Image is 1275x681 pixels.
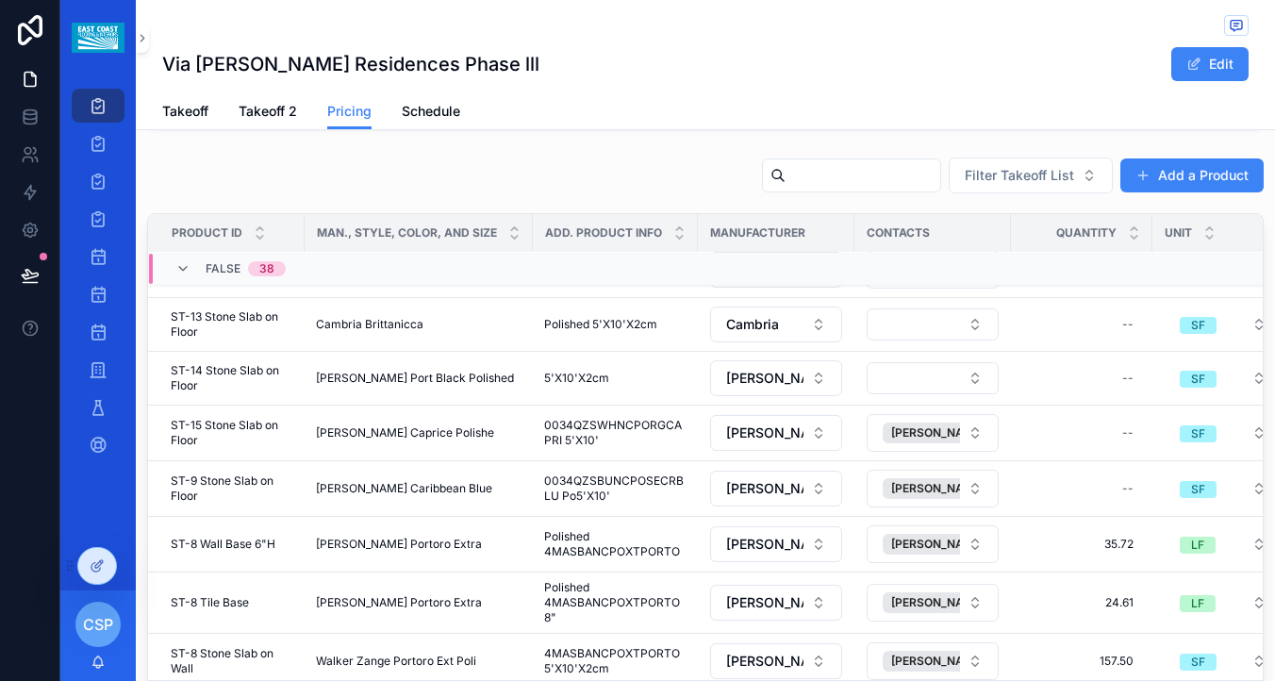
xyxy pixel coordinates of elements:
[883,534,1012,555] button: Unselect 582
[965,166,1074,185] span: Filter Takeoff List
[316,371,514,386] span: [PERSON_NAME] Port Black Polished
[867,642,999,680] button: Select Button
[710,307,842,342] button: Select Button
[1191,425,1205,442] div: SF
[710,643,842,679] button: Select Button
[1191,317,1205,334] div: SF
[891,425,985,440] span: [PERSON_NAME]
[1165,225,1192,241] span: Unit
[726,479,803,498] span: [PERSON_NAME]
[239,94,297,132] a: Takeoff 2
[867,225,930,241] span: Contacts
[867,414,999,452] button: Select Button
[1122,371,1134,386] div: --
[544,580,687,625] span: Polished 4MASBANCPOXTPORTO 8"
[544,529,687,559] span: Polished 4MASBANCPOXTPORTO
[883,651,1012,672] button: Unselect 582
[1171,47,1249,81] button: Edit
[171,363,293,393] span: ST-14 Stone Slab on Floor
[1030,537,1134,552] span: 35.72
[544,418,687,448] span: 0034QZSWHNCPORGCAPRI 5'X10'
[1122,317,1134,332] div: --
[172,225,242,241] span: Product ID
[726,652,803,671] span: [PERSON_NAME]
[316,595,482,610] span: [PERSON_NAME] Portoro Extra
[72,23,124,53] img: App logo
[710,585,842,621] button: Select Button
[206,261,240,276] span: FALSE
[60,75,136,487] div: scrollable content
[402,102,460,121] span: Schedule
[867,308,999,340] button: Select Button
[883,423,1012,443] button: Unselect 582
[162,102,208,121] span: Takeoff
[1191,654,1205,671] div: SF
[171,309,293,340] span: ST-13 Stone Slab on Floor
[883,478,1012,499] button: Unselect 582
[710,360,842,396] button: Select Button
[726,424,803,442] span: [PERSON_NAME]
[949,158,1113,193] button: Select Button
[891,654,985,669] span: [PERSON_NAME]
[545,225,662,241] span: Add. Product Info
[402,94,460,132] a: Schedule
[316,537,482,552] span: [PERSON_NAME] Portoro Extra
[544,473,687,504] span: 0034QZSBUNCPOSECRBLU Po5'X10'
[726,369,803,388] span: [PERSON_NAME]
[171,595,249,610] span: ST-8 Tile Base
[316,425,494,440] span: [PERSON_NAME] Caprice Polishe
[891,595,985,610] span: [PERSON_NAME]
[1030,595,1134,610] span: 24.61
[1191,481,1205,498] div: SF
[171,537,275,552] span: ST-8 Wall Base 6"H
[327,94,372,130] a: Pricing
[171,418,293,448] span: ST-15 Stone Slab on Floor
[867,525,999,563] button: Select Button
[1120,158,1264,192] button: Add a Product
[726,593,803,612] span: [PERSON_NAME]
[1056,225,1117,241] span: Quantity
[317,225,497,241] span: Man., Style, Color, and Size
[867,362,999,394] button: Select Button
[259,261,274,276] div: 38
[883,592,1012,613] button: Unselect 582
[726,535,803,554] span: [PERSON_NAME]
[327,102,372,121] span: Pricing
[1122,481,1134,496] div: --
[1191,595,1204,612] div: LF
[316,481,492,496] span: [PERSON_NAME] Caribbean Blue
[316,317,423,332] span: Cambria Brittanicca
[544,317,657,332] span: Polished 5'X10'X2cm
[544,646,687,676] span: 4MASBANCPOXTPORTO 5'X10'X2cm
[171,646,293,676] span: ST-8 Stone Slab on Wall
[162,94,208,132] a: Takeoff
[891,481,985,496] span: [PERSON_NAME]
[544,371,609,386] span: 5'X10'X2cm
[710,526,842,562] button: Select Button
[710,471,842,507] button: Select Button
[1030,654,1134,669] span: 157.50
[867,470,999,507] button: Select Button
[162,51,539,77] h1: Via [PERSON_NAME] Residences Phase lll
[891,537,985,552] span: [PERSON_NAME]
[710,225,805,241] span: Manufacturer
[1191,371,1205,388] div: SF
[316,654,476,669] span: Walker Zange Portoro Ext Poli
[83,613,113,636] span: CSP
[1122,425,1134,440] div: --
[867,584,999,622] button: Select Button
[1191,537,1204,554] div: LF
[710,415,842,451] button: Select Button
[171,473,293,504] span: ST-9 Stone Slab on Floor
[239,102,297,121] span: Takeoff 2
[726,315,779,334] span: Cambria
